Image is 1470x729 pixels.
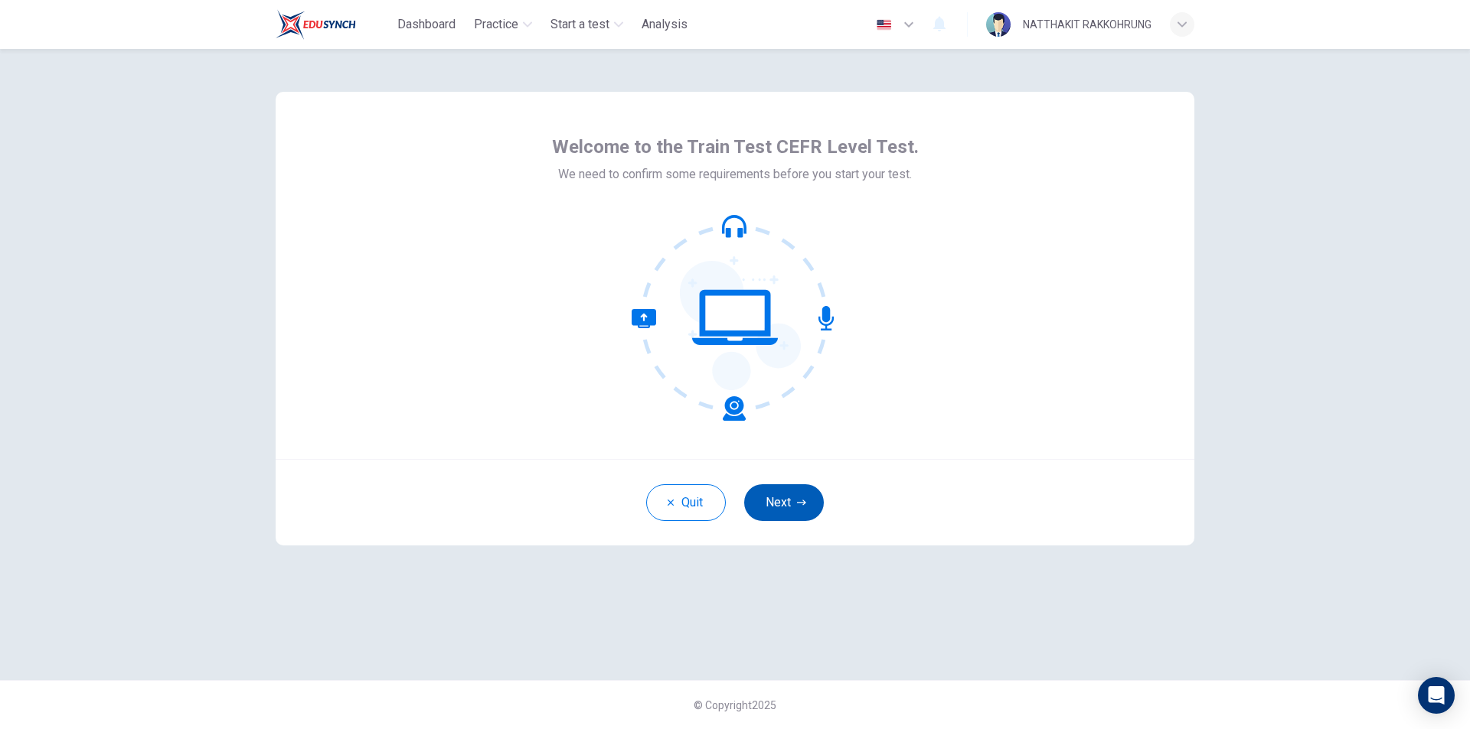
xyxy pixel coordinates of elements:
button: Start a test [544,11,629,38]
span: Dashboard [397,15,456,34]
span: Analysis [642,15,688,34]
button: Practice [468,11,538,38]
span: Practice [474,15,518,34]
span: © Copyright 2025 [694,699,776,711]
div: Open Intercom Messenger [1418,677,1455,714]
img: Train Test logo [276,9,356,40]
div: NATTHAKIT RAKKOHRUNG [1023,15,1151,34]
button: Next [744,484,824,521]
span: Start a test [550,15,609,34]
span: Welcome to the Train Test CEFR Level Test. [552,135,919,159]
img: en [874,19,893,31]
button: Quit [646,484,726,521]
a: Train Test logo [276,9,391,40]
button: Analysis [635,11,694,38]
img: Profile picture [986,12,1011,37]
span: We need to confirm some requirements before you start your test. [558,165,912,184]
button: Dashboard [391,11,462,38]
